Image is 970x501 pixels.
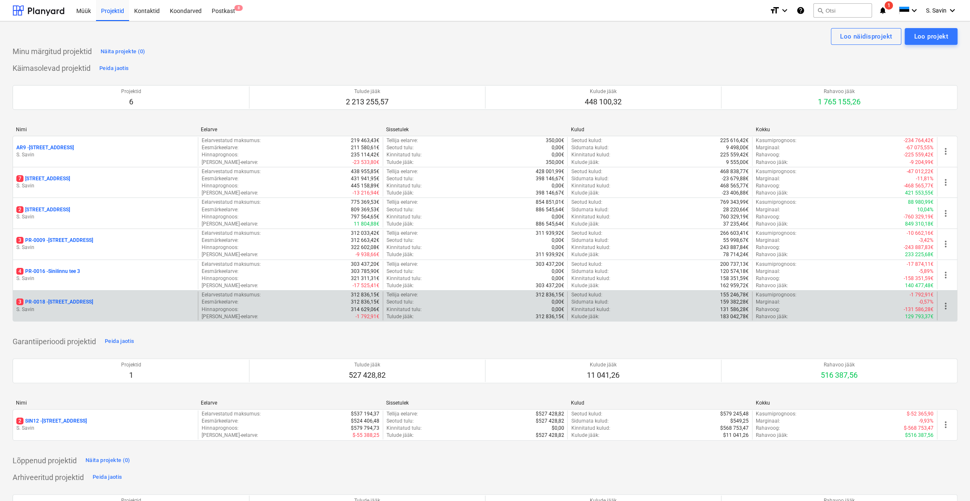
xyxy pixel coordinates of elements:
[16,175,195,189] div: 7[STREET_ADDRESS]S. Savin
[723,237,749,244] p: 55 998,67€
[386,182,422,189] p: Kinnitatud tulu :
[941,146,951,156] span: more_vert
[587,361,620,369] p: Kulude jääk
[16,206,70,213] p: [STREET_ADDRESS]
[386,418,414,425] p: Seotud tulu :
[720,261,749,268] p: 200 737,13€
[386,268,414,275] p: Seotud tulu :
[730,418,749,425] p: $549,25
[571,237,608,244] p: Sidumata kulud :
[202,221,258,228] p: [PERSON_NAME]-eelarve :
[386,213,422,221] p: Kinnitatud tulu :
[103,335,136,348] button: Peida jaotis
[386,244,422,251] p: Kinnitatud tulu :
[756,410,796,418] p: Kasumiprognoos :
[571,291,602,299] p: Seotud kulud :
[756,261,796,268] p: Kasumiprognoos :
[386,199,418,206] p: Tellija eelarve :
[571,244,610,251] p: Kinnitatud kulud :
[121,361,141,369] p: Projektid
[349,370,386,380] p: 527 428,82
[202,237,239,244] p: Eesmärkeelarve :
[941,177,951,187] span: more_vert
[535,282,564,289] p: 303 437,20€
[551,213,564,221] p: 0,00€
[551,299,564,306] p: 0,00€
[723,221,749,228] p: 37 235,46€
[926,7,947,14] span: S. Savin
[16,151,195,158] p: S. Savin
[720,299,749,306] p: 159 382,28€
[351,199,379,206] p: 775 369,53€
[571,313,599,320] p: Kulude jääk :
[904,244,934,251] p: -243 887,83€
[202,175,239,182] p: Eesmärkeelarve :
[571,206,608,213] p: Sidumata kulud :
[351,261,379,268] p: 303 437,20€
[756,237,780,244] p: Marginaal :
[941,420,951,430] span: more_vert
[756,189,788,197] p: Rahavoo jääk :
[386,206,414,213] p: Seotud tulu :
[770,5,780,16] i: format_size
[99,45,148,58] button: Näita projekte (0)
[904,137,934,144] p: -234 764,42€
[535,168,564,175] p: 428 001,99€
[202,168,261,175] p: Eelarvestatud maksumus :
[720,410,749,418] p: $579 245,48
[535,313,564,320] p: 312 836,15€
[83,454,132,467] button: Näita projekte (0)
[551,306,564,313] p: 0,00€
[201,127,379,132] div: Eelarve
[905,189,934,197] p: 421 553,55€
[571,410,602,418] p: Seotud kulud :
[905,221,934,228] p: 849 310,18€
[756,418,780,425] p: Marginaal :
[720,291,749,299] p: 155 246,78€
[202,213,239,221] p: Hinnaprognoos :
[121,370,141,380] p: 1
[386,299,414,306] p: Seotud tulu :
[821,361,858,369] p: Rahavoo jääk
[351,175,379,182] p: 431 941,95€
[16,144,74,151] p: AR9 - [STREET_ADDRESS]
[756,251,788,258] p: Rahavoo jääk :
[904,151,934,158] p: -225 559,42€
[16,418,23,424] span: 2
[879,5,887,16] i: notifications
[16,237,93,244] p: PR-0009 - [STREET_ADDRESS]
[720,168,749,175] p: 468 838,77€
[346,97,389,107] p: 2 213 255,57
[351,275,379,282] p: 321 311,31€
[905,251,934,258] p: 233 225,68€
[571,282,599,289] p: Kulude jääk :
[202,151,239,158] p: Hinnaprognoos :
[817,7,824,14] span: search
[121,88,141,95] p: Projektid
[201,400,379,406] div: Eelarve
[756,168,796,175] p: Kasumiprognoos :
[720,213,749,221] p: 760 329,19€
[16,299,93,306] p: PR-0018 - [STREET_ADDRESS]
[202,282,258,289] p: [PERSON_NAME]-eelarve :
[202,268,239,275] p: Eesmärkeelarve :
[351,418,379,425] p: $524 406,48
[916,175,934,182] p: -11,81%
[571,299,608,306] p: Sidumata kulud :
[813,3,872,18] button: Otsi
[919,268,934,275] p: -5,89%
[571,151,610,158] p: Kinnitatud kulud :
[101,47,145,57] div: Näita projekte (0)
[571,400,749,406] div: Kulud
[585,88,622,95] p: Kulude jääk
[571,159,599,166] p: Kulude jääk :
[351,237,379,244] p: 312 663,42€
[910,159,934,166] p: -9 204,99€
[86,456,130,465] div: Näita projekte (0)
[202,230,261,237] p: Eelarvestatud maksumus :
[941,301,951,311] span: more_vert
[535,410,564,418] p: $527 428,82
[351,213,379,221] p: 797 564,65€
[720,275,749,282] p: 158 351,59€
[386,221,414,228] p: Tulude jääk :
